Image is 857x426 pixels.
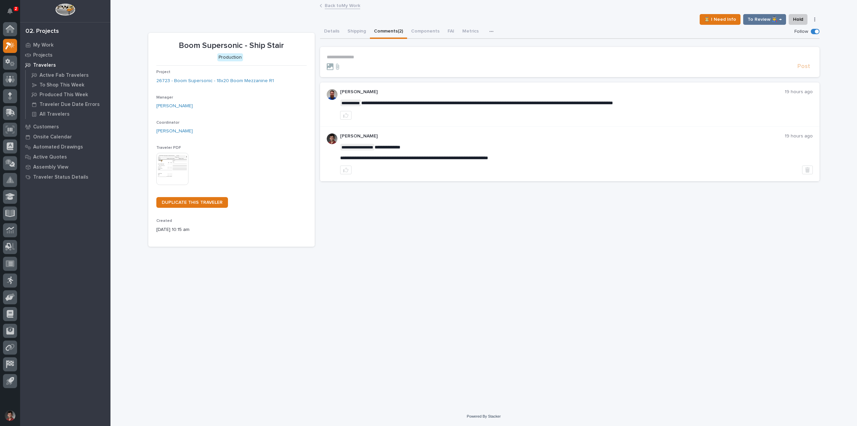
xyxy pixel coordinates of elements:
button: like this post [340,166,352,174]
button: ⏳ I Need Info [700,14,741,25]
p: Assembly View [33,164,68,170]
a: My Work [20,40,110,50]
span: Traveler PDF [156,146,181,150]
p: Produced This Week [40,92,88,98]
div: 02. Projects [25,28,59,35]
a: Active Quotes [20,152,110,162]
p: Automated Drawings [33,144,83,150]
button: Components [407,25,444,39]
a: [PERSON_NAME] [156,128,193,135]
a: [PERSON_NAME] [156,103,193,110]
span: To Review 👨‍🏭 → [748,15,782,23]
a: Automated Drawings [20,142,110,152]
a: Customers [20,122,110,132]
p: Traveler Due Date Errors [40,102,100,108]
img: 6hTokn1ETDGPf9BPokIQ [327,89,337,100]
a: 26723 - Boom Supersonic - 18x20 Boom Mezzanine R1 [156,77,274,84]
button: Post [795,63,813,70]
button: Delete post [802,166,813,174]
p: Boom Supersonic - Ship Stair [156,41,307,51]
div: Production [217,53,243,62]
a: All Travelers [26,109,110,119]
button: Comments (2) [370,25,407,39]
span: Coordinator [156,121,179,125]
span: Project [156,70,170,74]
p: Projects [33,52,53,58]
p: To Shop This Week [40,82,84,88]
img: Workspace Logo [55,3,75,16]
button: like this post [340,111,352,120]
p: [DATE] 10:15 am [156,226,307,233]
a: Projects [20,50,110,60]
span: ⏳ I Need Info [704,15,736,23]
p: Travelers [33,62,56,68]
a: Traveler Status Details [20,172,110,182]
a: Onsite Calendar [20,132,110,142]
p: Active Quotes [33,154,67,160]
a: Produced This Week [26,90,110,99]
a: Powered By Stacker [467,414,500,418]
span: Post [797,63,810,70]
span: DUPLICATE THIS TRAVELER [162,200,223,205]
p: All Travelers [40,111,70,117]
button: To Review 👨‍🏭 → [743,14,786,25]
a: DUPLICATE THIS TRAVELER [156,197,228,208]
div: Notifications2 [8,8,17,19]
p: [PERSON_NAME] [340,133,785,139]
span: Created [156,219,172,223]
a: Back toMy Work [325,1,360,9]
button: Hold [789,14,807,25]
a: Traveler Due Date Errors [26,100,110,109]
p: Traveler Status Details [33,174,88,180]
p: Customers [33,124,59,130]
p: My Work [33,42,54,48]
p: 19 hours ago [785,133,813,139]
p: Onsite Calendar [33,134,72,140]
img: ROij9lOReuV7WqYxWfnW [327,133,337,144]
a: Assembly View [20,162,110,172]
a: Active Fab Travelers [26,70,110,80]
a: To Shop This Week [26,80,110,89]
a: Travelers [20,60,110,70]
button: Details [320,25,343,39]
button: Metrics [458,25,483,39]
span: Hold [793,15,803,23]
p: Follow [794,29,808,35]
button: Shipping [343,25,370,39]
button: Notifications [3,4,17,18]
p: 19 hours ago [785,89,813,95]
p: [PERSON_NAME] [340,89,785,95]
p: 2 [15,6,17,11]
span: Manager [156,96,173,100]
button: users-avatar [3,409,17,423]
button: FAI [444,25,458,39]
p: Active Fab Travelers [40,72,89,78]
